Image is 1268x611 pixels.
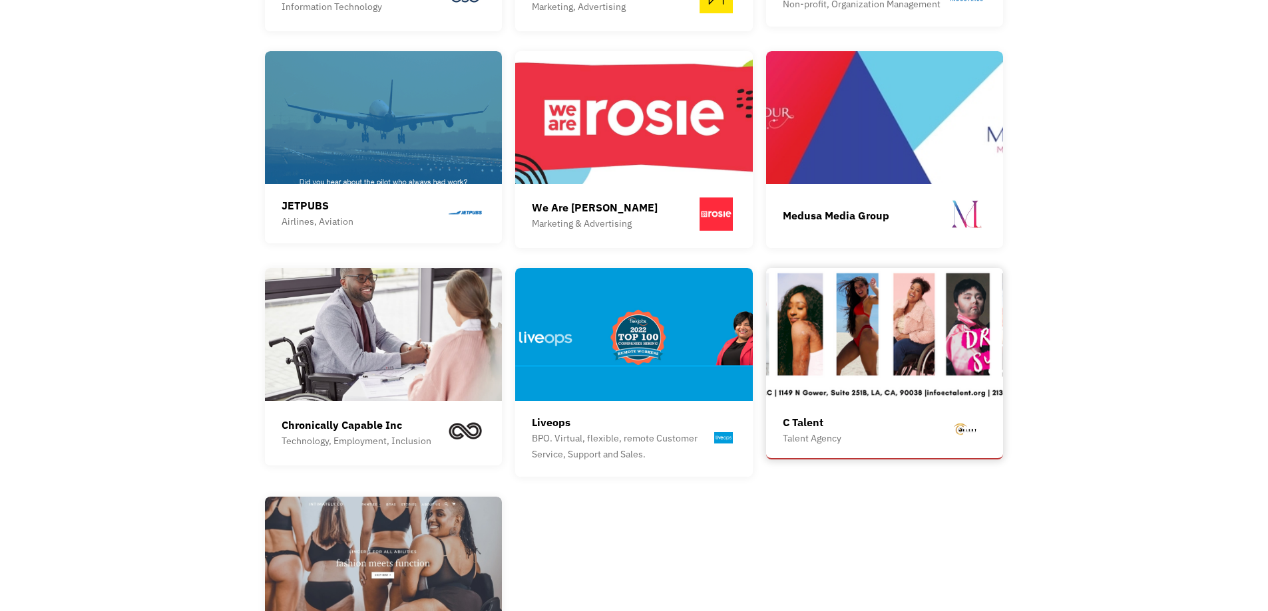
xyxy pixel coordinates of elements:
[282,417,431,433] div: Chronically Capable Inc
[532,430,711,462] div: BPO. Virtual, flexible, remote Customer Service, Support and Sales.
[783,430,841,446] div: Talent Agency
[783,414,841,430] div: C Talent
[282,197,353,213] div: JETPUBS
[766,268,1004,459] a: C TalentTalent Agency
[532,414,711,430] div: Liveops
[282,433,431,449] div: Technology, Employment, Inclusion
[766,51,1004,249] a: Medusa Media Group
[532,215,658,231] div: Marketing & Advertising
[532,199,658,215] div: We Are [PERSON_NAME]
[282,213,353,229] div: Airlines, Aviation
[515,51,753,249] a: We Are [PERSON_NAME]Marketing & Advertising
[515,268,753,477] a: LiveopsBPO. Virtual, flexible, remote Customer Service, Support and Sales.
[783,207,889,223] div: Medusa Media Group
[265,51,503,244] a: JETPUBSAirlines, Aviation
[265,268,503,465] a: Chronically Capable IncTechnology, Employment, Inclusion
